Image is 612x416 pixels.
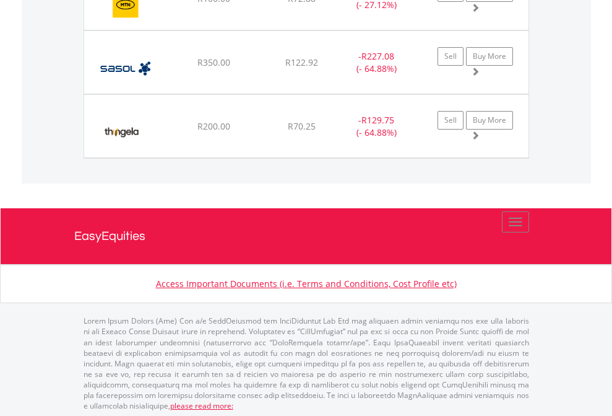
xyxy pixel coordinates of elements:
[437,47,463,66] a: Sell
[197,56,230,68] span: R350.00
[466,111,513,130] a: Buy More
[285,56,318,68] span: R122.92
[288,120,316,132] span: R70.25
[156,278,457,290] a: Access Important Documents (i.e. Terms and Conditions, Cost Profile etc)
[338,114,415,139] div: - (- 64.88%)
[197,120,230,132] span: R200.00
[466,47,513,66] a: Buy More
[338,50,415,75] div: - (- 64.88%)
[90,110,153,154] img: EQU.ZA.TGA.png
[437,111,463,130] a: Sell
[361,114,394,126] span: R129.75
[90,46,160,91] img: EQU.ZA.SOL.png
[74,208,538,264] a: EasyEquities
[170,401,233,411] a: please read more:
[361,50,394,62] span: R227.08
[84,316,529,411] p: Lorem Ipsum Dolors (Ame) Con a/e SeddOeiusmod tem InciDiduntut Lab Etd mag aliquaen admin veniamq...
